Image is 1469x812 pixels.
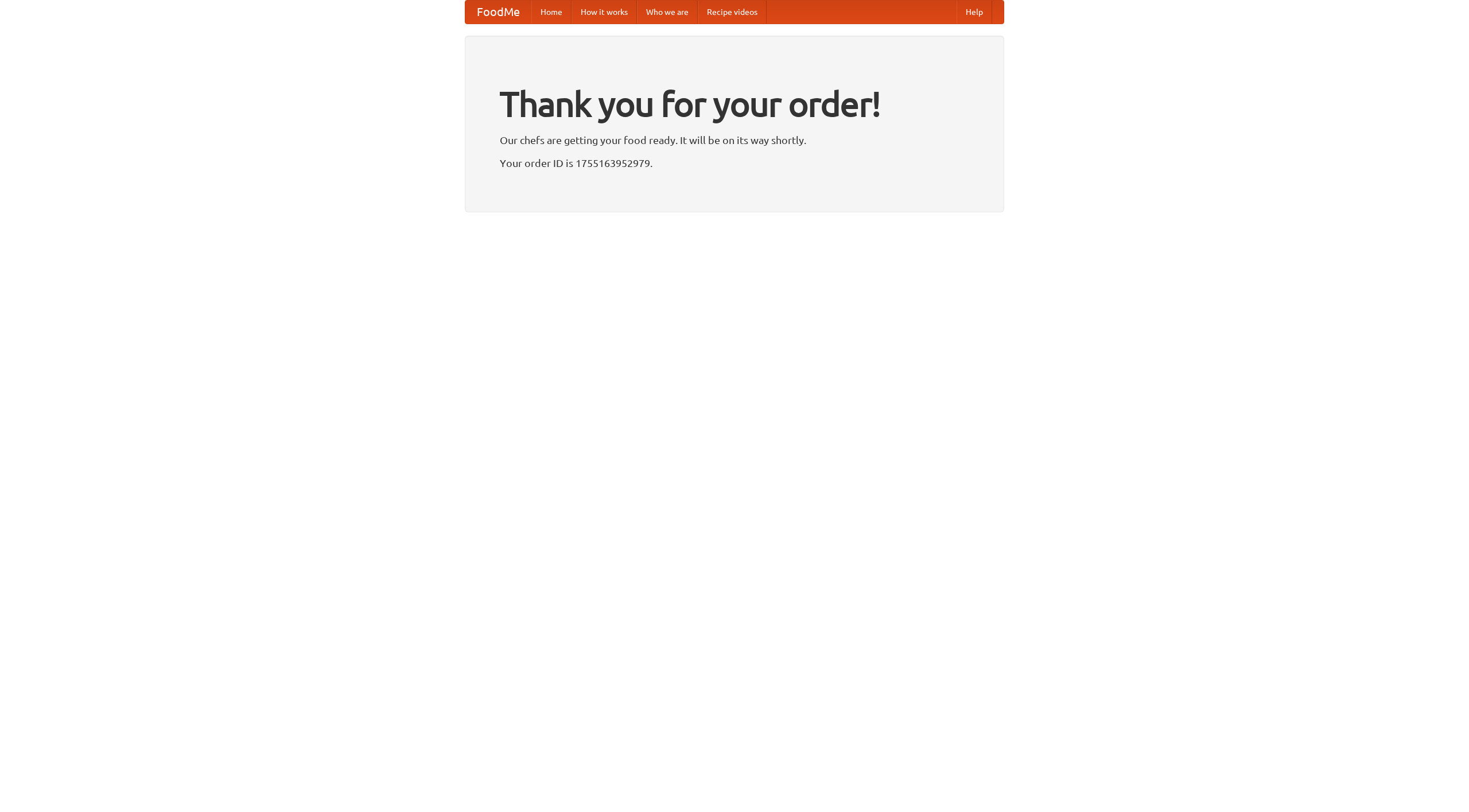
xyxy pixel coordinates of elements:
a: FoodMe [465,1,531,24]
a: How it works [572,1,637,24]
p: Our chefs are getting your food ready. It will be on its way shortly. [500,131,969,149]
h1: Thank you for your order! [500,76,969,131]
a: Home [531,1,572,24]
a: Recipe videos [698,1,767,24]
a: Who we are [637,1,698,24]
a: Help [957,1,992,24]
p: Your order ID is 1755163952979. [500,154,969,172]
